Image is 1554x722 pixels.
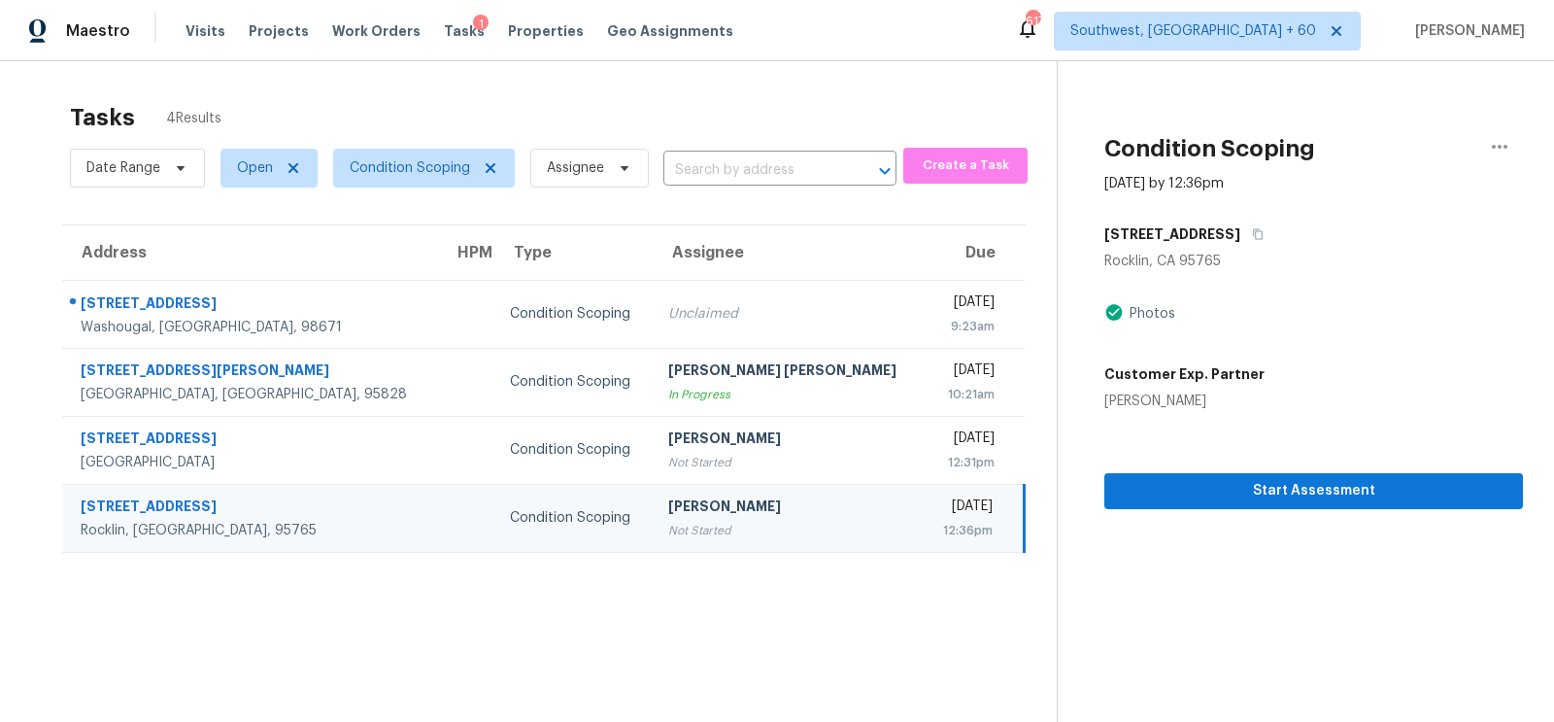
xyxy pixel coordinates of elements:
[350,158,470,178] span: Condition Scoping
[607,21,733,41] span: Geo Assignments
[668,304,908,324] div: Unclaimed
[1104,473,1523,509] button: Start Assessment
[668,497,908,521] div: [PERSON_NAME]
[70,108,135,127] h2: Tasks
[939,497,993,521] div: [DATE]
[444,24,485,38] span: Tasks
[66,21,130,41] span: Maestro
[668,385,908,404] div: In Progress
[473,15,489,34] div: 1
[939,385,995,404] div: 10:21am
[547,158,604,178] span: Assignee
[913,155,1018,177] span: Create a Task
[668,453,908,472] div: Not Started
[1407,21,1525,41] span: [PERSON_NAME]
[1104,392,1265,411] div: [PERSON_NAME]
[81,497,422,521] div: [STREET_ADDRESS]
[81,385,422,404] div: [GEOGRAPHIC_DATA], [GEOGRAPHIC_DATA], 95828
[939,521,993,540] div: 12:36pm
[510,508,637,528] div: Condition Scoping
[1120,479,1507,503] span: Start Assessment
[510,372,637,392] div: Condition Scoping
[668,521,908,540] div: Not Started
[939,292,995,317] div: [DATE]
[81,453,422,472] div: [GEOGRAPHIC_DATA]
[62,225,438,280] th: Address
[1104,174,1224,193] div: [DATE] by 12:36pm
[653,225,924,280] th: Assignee
[494,225,653,280] th: Type
[186,21,225,41] span: Visits
[1104,252,1523,271] div: Rocklin, CA 95765
[81,361,422,385] div: [STREET_ADDRESS][PERSON_NAME]
[871,157,898,185] button: Open
[668,429,908,453] div: [PERSON_NAME]
[237,158,273,178] span: Open
[510,440,637,460] div: Condition Scoping
[438,225,494,280] th: HPM
[663,155,842,186] input: Search by address
[939,317,995,336] div: 9:23am
[1104,139,1315,158] h2: Condition Scoping
[86,158,160,178] span: Date Range
[81,429,422,453] div: [STREET_ADDRESS]
[1104,302,1124,323] img: Artifact Present Icon
[939,361,995,385] div: [DATE]
[510,304,637,324] div: Condition Scoping
[1026,12,1039,31] div: 617
[1124,304,1175,324] div: Photos
[668,361,908,385] div: [PERSON_NAME] [PERSON_NAME]
[332,21,421,41] span: Work Orders
[249,21,309,41] span: Projects
[1070,21,1316,41] span: Southwest, [GEOGRAPHIC_DATA] + 60
[924,225,1025,280] th: Due
[81,318,422,337] div: Washougal, [GEOGRAPHIC_DATA], 98671
[508,21,584,41] span: Properties
[166,109,221,128] span: 4 Results
[939,429,995,453] div: [DATE]
[1104,224,1240,244] h5: [STREET_ADDRESS]
[939,453,995,472] div: 12:31pm
[81,521,422,540] div: Rocklin, [GEOGRAPHIC_DATA], 95765
[903,148,1028,184] button: Create a Task
[1104,364,1265,384] h5: Customer Exp. Partner
[81,293,422,318] div: [STREET_ADDRESS]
